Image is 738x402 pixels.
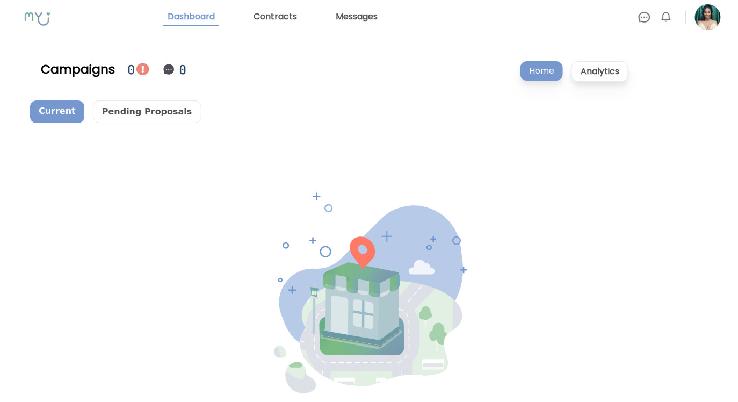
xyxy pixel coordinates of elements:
[571,61,628,82] p: Analytics
[162,63,175,76] img: Notification
[41,61,115,78] div: Campaigns
[93,101,201,123] p: Pending Proposals
[179,60,188,79] div: 0
[136,63,149,76] img: Notification
[163,8,219,26] a: Dashboard
[30,101,84,123] p: Current
[331,8,382,26] a: Messages
[695,4,721,30] img: Profile
[660,11,672,24] img: Bell
[128,60,136,79] div: 0
[638,11,651,24] img: Chat
[520,61,563,81] p: Home
[249,8,301,26] a: Contracts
